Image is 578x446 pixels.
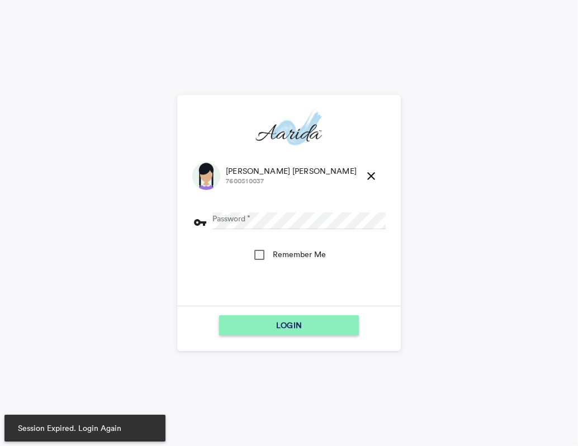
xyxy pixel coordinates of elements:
[219,315,359,335] button: LOGIN
[193,216,207,229] md-icon: vpn_key
[273,249,326,260] div: Remember Me
[364,169,378,183] md-icon: close
[13,423,157,434] span: Session Expired. Login Again
[192,162,220,190] img: default.png
[226,177,357,186] span: 7600510037
[360,165,382,187] button: close
[253,243,326,270] md-checkbox: Remember Me
[276,315,302,335] span: LOGIN
[226,165,357,177] span: [PERSON_NAME] [PERSON_NAME]
[255,108,322,150] img: aarida-optimized.png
